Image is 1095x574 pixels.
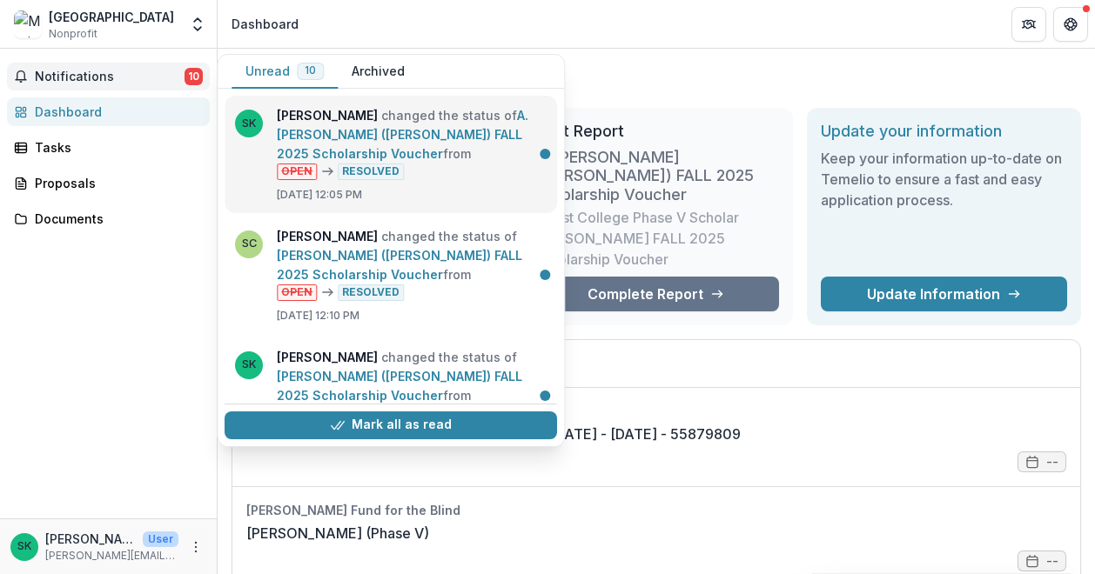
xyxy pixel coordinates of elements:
button: Get Help [1053,7,1088,42]
h2: Update your information [821,122,1067,141]
h3: Keep your information up-to-date on Temelio to ensure a fast and easy application process. [821,148,1067,210]
h2: Proposals [246,354,1066,387]
nav: breadcrumb [225,11,306,37]
a: Update Information [821,277,1067,311]
button: Unread [232,55,338,89]
div: Documents [35,210,196,228]
button: Partners [1011,7,1046,42]
div: [GEOGRAPHIC_DATA] [49,8,174,26]
a: Documents [7,204,210,233]
a: [PERSON_NAME] ([PERSON_NAME]) FALL 2025 Scholarship Voucher [277,369,522,403]
p: changed the status of from [277,348,547,422]
div: Proposals [35,174,196,192]
a: [PERSON_NAME] ([PERSON_NAME]) FALL 2025 Scholarship Voucher [277,248,522,282]
span: Nonprofit [49,26,97,42]
span: 10 [185,68,203,85]
a: [PERSON_NAME] (Phase V) [246,523,429,544]
p: User [143,531,178,547]
img: Marist University [14,10,42,38]
p: [PERSON_NAME] [45,530,136,548]
p: [PERSON_NAME][EMAIL_ADDRESS][PERSON_NAME][DOMAIN_NAME] [45,548,178,564]
a: Complete Report [534,277,780,311]
a: Proposals [7,169,210,197]
div: Scott Khare [17,541,31,552]
div: Dashboard [232,15,299,33]
button: More [185,537,206,557]
button: Mark all as read [225,411,557,439]
h2: Next Report [534,122,780,141]
button: Notifications10 [7,63,210,90]
h1: Dashboard [232,63,1081,94]
span: 10 [305,64,316,77]
h3: A. [PERSON_NAME] ([PERSON_NAME]) FALL 2025 Scholarship Voucher [534,148,780,204]
button: Archived [338,55,419,89]
a: A. [PERSON_NAME] ([PERSON_NAME]) FALL 2025 Scholarship Voucher [277,108,528,161]
span: Notifications [35,70,185,84]
p: Marist College Phase V Scholar [PERSON_NAME] FALL 2025 Scholarship Voucher [534,207,780,270]
div: Dashboard [35,103,196,121]
a: Dashboard [7,97,210,126]
p: changed the status of from [277,227,547,301]
p: changed the status of from [277,106,547,180]
div: Tasks [35,138,196,157]
a: Phase IV Marist College Scholarship Program, [DATE] - [DATE] - 55879809 [246,424,741,444]
button: Open entity switcher [185,7,210,42]
a: Tasks [7,133,210,162]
